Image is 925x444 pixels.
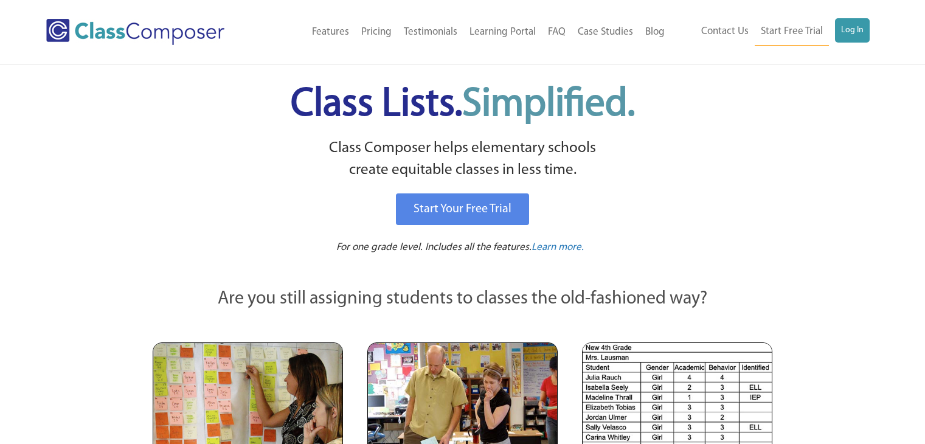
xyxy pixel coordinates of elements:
[532,242,584,252] span: Learn more.
[695,18,755,45] a: Contact Us
[532,240,584,255] a: Learn more.
[336,242,532,252] span: For one grade level. Includes all the features.
[263,19,670,46] nav: Header Menu
[398,19,463,46] a: Testimonials
[46,19,224,45] img: Class Composer
[355,19,398,46] a: Pricing
[396,193,529,225] a: Start Your Free Trial
[462,85,635,125] span: Simplified.
[835,18,870,43] a: Log In
[572,19,639,46] a: Case Studies
[639,19,671,46] a: Blog
[151,137,775,182] p: Class Composer helps elementary schools create equitable classes in less time.
[755,18,829,46] a: Start Free Trial
[671,18,870,46] nav: Header Menu
[542,19,572,46] a: FAQ
[463,19,542,46] a: Learning Portal
[153,286,773,313] p: Are you still assigning students to classes the old-fashioned way?
[306,19,355,46] a: Features
[291,85,635,125] span: Class Lists.
[414,203,511,215] span: Start Your Free Trial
